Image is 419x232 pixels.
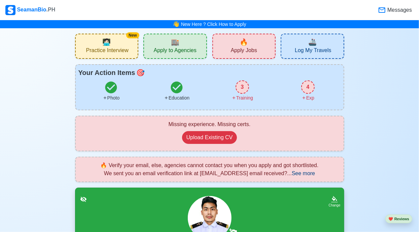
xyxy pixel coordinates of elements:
span: travel [308,37,317,47]
span: 🔥 Verify your email, else, agencies cannot contact you when you apply and got shortlisted. [101,162,319,168]
span: Apply to Agencies [154,47,197,55]
button: heartReviews [385,215,412,224]
img: Logo [5,5,15,15]
div: 4 [301,80,315,94]
span: Apply Jobs [231,47,257,55]
div: Education [164,94,189,102]
span: .PH [46,7,56,12]
div: SeamanBio [5,5,55,15]
div: 3 [236,80,249,94]
span: See more [292,170,315,176]
span: bell [172,19,181,29]
div: Exp [302,94,314,102]
span: new [240,37,248,47]
span: Log My Travels [295,47,331,55]
span: We sent you an email verification link at [EMAIL_ADDRESS] email received? [104,170,287,176]
span: interview [102,37,111,47]
button: Upload Existing CV [182,131,237,144]
div: New [126,32,139,38]
div: Training [232,94,253,102]
span: todo [136,68,145,78]
div: Missing experience. Missing certs. [81,120,338,128]
div: Change [328,203,340,208]
div: Your Action Items [78,68,341,78]
a: New Here ? Click How to Apply [181,22,246,27]
span: heart [388,217,393,221]
span: Messages [386,6,412,14]
span: agencies [171,37,179,47]
span: Practice Interview [86,47,129,55]
span: ... [287,170,315,176]
div: Photo [103,94,120,102]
